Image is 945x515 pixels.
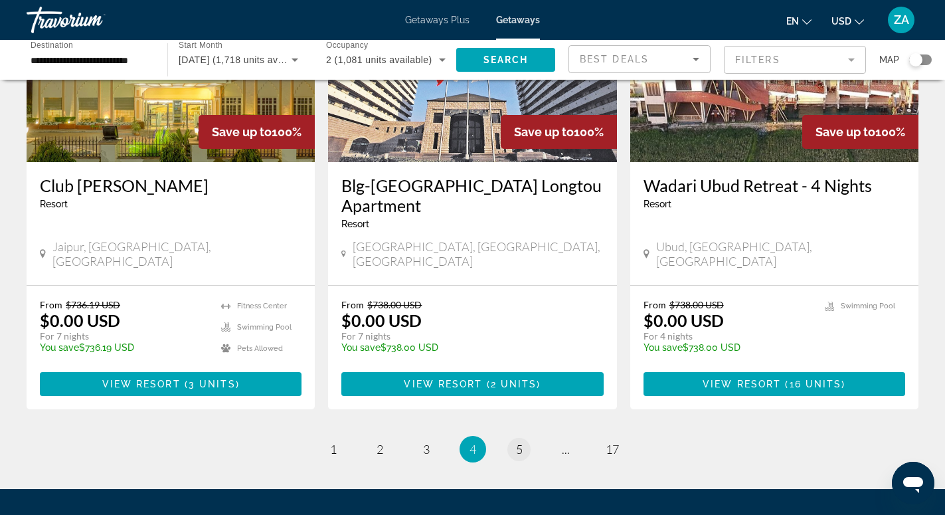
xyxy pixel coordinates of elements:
button: View Resort(16 units) [644,372,905,396]
span: $738.00 USD [367,299,422,310]
button: Change currency [831,11,864,31]
span: ( ) [181,379,240,389]
p: $0.00 USD [644,310,724,330]
a: Getaways Plus [405,15,470,25]
nav: Pagination [27,436,918,463]
span: Save up to [212,125,272,139]
span: Start Month [179,41,222,50]
span: ... [562,442,570,457]
p: For 7 nights [341,330,590,342]
a: Getaways [496,15,540,25]
span: 3 units [189,379,236,389]
mat-select: Sort by [580,51,699,67]
span: Save up to [816,125,875,139]
iframe: Кнопка запуска окна обмена сообщениями [892,462,934,504]
span: View Resort [102,379,181,389]
span: ( ) [483,379,541,389]
span: [DATE] (1,718 units available) [179,54,310,65]
span: Ubud, [GEOGRAPHIC_DATA], [GEOGRAPHIC_DATA] [656,239,905,268]
span: Map [879,51,899,69]
button: User Menu [884,6,918,34]
span: ZA [894,13,909,27]
button: View Resort(2 units) [341,372,603,396]
button: Filter [724,45,866,74]
a: Club [PERSON_NAME] [40,175,301,195]
span: From [644,299,666,310]
p: $736.19 USD [40,342,208,353]
span: ( ) [781,379,845,389]
span: Best Deals [580,54,649,64]
span: 2 [377,442,383,457]
p: For 4 nights [644,330,812,342]
span: Save up to [514,125,574,139]
p: For 7 nights [40,330,208,342]
p: $738.00 USD [341,342,590,353]
button: Search [456,48,555,72]
a: Blg-[GEOGRAPHIC_DATA] Longtou Apartment [341,175,603,215]
a: Wadari Ubud Retreat - 4 Nights [644,175,905,195]
span: From [341,299,364,310]
span: View Resort [703,379,781,389]
span: Fitness Center [237,302,287,310]
span: Pets Allowed [237,344,283,353]
div: 100% [501,115,617,149]
span: [GEOGRAPHIC_DATA], [GEOGRAPHIC_DATA], [GEOGRAPHIC_DATA] [353,239,604,268]
span: Search [483,54,529,65]
span: USD [831,16,851,27]
span: From [40,299,62,310]
span: en [786,16,799,27]
span: $736.19 USD [66,299,120,310]
p: $0.00 USD [40,310,120,330]
span: 17 [606,442,619,457]
span: 4 [470,442,476,457]
span: You save [40,342,79,353]
div: 100% [199,115,315,149]
span: 5 [516,442,523,457]
span: Swimming Pool [841,302,895,310]
button: Change language [786,11,812,31]
span: 3 [423,442,430,457]
span: Swimming Pool [237,323,292,332]
span: View Resort [404,379,482,389]
span: Destination [31,41,73,49]
span: 2 (1,081 units available) [326,54,432,65]
button: View Resort(3 units) [40,372,301,396]
p: $738.00 USD [644,342,812,353]
span: Resort [40,199,68,209]
span: Resort [644,199,671,209]
span: Resort [341,219,369,229]
span: 1 [330,442,337,457]
a: Travorium [27,3,159,37]
span: 16 units [790,379,842,389]
p: $0.00 USD [341,310,422,330]
span: $738.00 USD [669,299,724,310]
span: 2 units [491,379,537,389]
span: You save [644,342,683,353]
span: Jaipur, [GEOGRAPHIC_DATA], [GEOGRAPHIC_DATA] [52,239,301,268]
span: Occupancy [326,41,368,50]
div: 100% [802,115,918,149]
span: You save [341,342,381,353]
